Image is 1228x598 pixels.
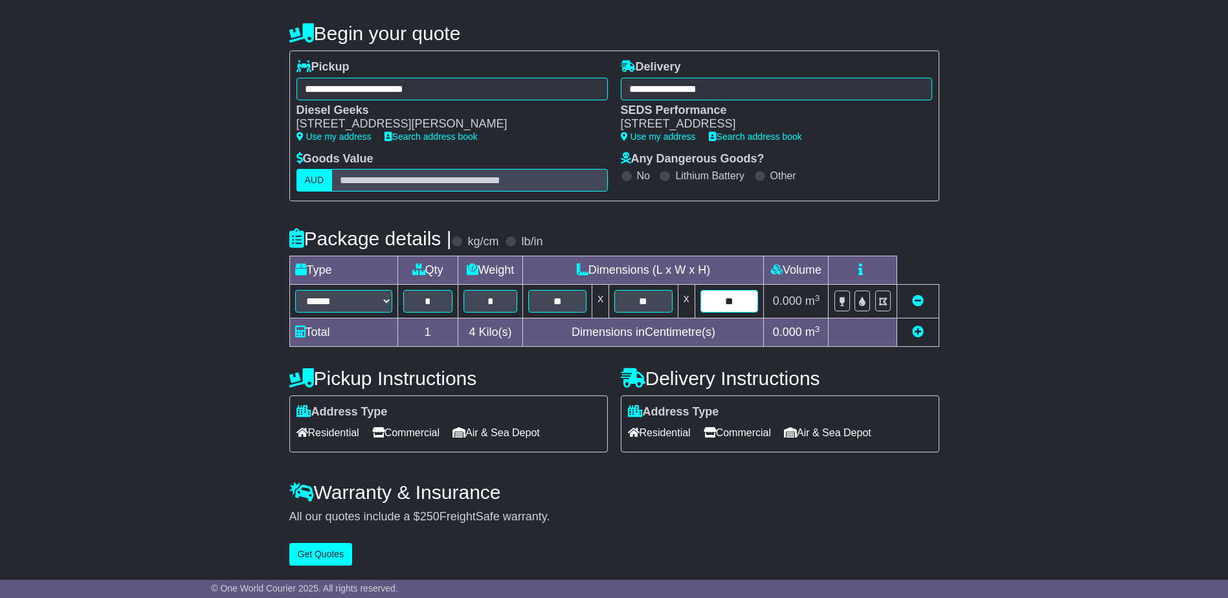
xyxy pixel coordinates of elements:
[296,405,388,419] label: Address Type
[397,256,458,285] td: Qty
[452,423,540,443] span: Air & Sea Depot
[458,256,523,285] td: Weight
[289,228,452,249] h4: Package details |
[289,543,353,566] button: Get Quotes
[678,285,695,318] td: x
[289,368,608,389] h4: Pickup Instructions
[592,285,609,318] td: x
[289,256,397,285] td: Type
[296,60,350,74] label: Pickup
[912,326,924,338] a: Add new item
[469,326,475,338] span: 4
[784,423,871,443] span: Air & Sea Depot
[296,169,333,192] label: AUD
[467,235,498,249] label: kg/cm
[372,423,440,443] span: Commercial
[770,170,796,182] label: Other
[521,235,542,249] label: lb/in
[385,131,478,142] a: Search address book
[289,23,939,44] h4: Begin your quote
[523,256,764,285] td: Dimensions (L x W x H)
[621,368,939,389] h4: Delivery Instructions
[211,583,398,593] span: © One World Courier 2025. All rights reserved.
[289,482,939,503] h4: Warranty & Insurance
[675,170,744,182] label: Lithium Battery
[621,60,681,74] label: Delivery
[815,324,820,334] sup: 3
[764,256,829,285] td: Volume
[397,318,458,347] td: 1
[296,131,372,142] a: Use my address
[805,326,820,338] span: m
[628,423,691,443] span: Residential
[621,104,919,118] div: SEDS Performance
[458,318,523,347] td: Kilo(s)
[709,131,802,142] a: Search address book
[805,294,820,307] span: m
[637,170,650,182] label: No
[289,318,397,347] td: Total
[773,326,802,338] span: 0.000
[704,423,771,443] span: Commercial
[296,117,595,131] div: [STREET_ADDRESS][PERSON_NAME]
[815,293,820,303] sup: 3
[296,423,359,443] span: Residential
[296,152,374,166] label: Goods Value
[912,294,924,307] a: Remove this item
[773,294,802,307] span: 0.000
[296,104,595,118] div: Diesel Geeks
[420,510,440,523] span: 250
[621,117,919,131] div: [STREET_ADDRESS]
[523,318,764,347] td: Dimensions in Centimetre(s)
[628,405,719,419] label: Address Type
[621,152,765,166] label: Any Dangerous Goods?
[621,131,696,142] a: Use my address
[289,510,939,524] div: All our quotes include a $ FreightSafe warranty.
